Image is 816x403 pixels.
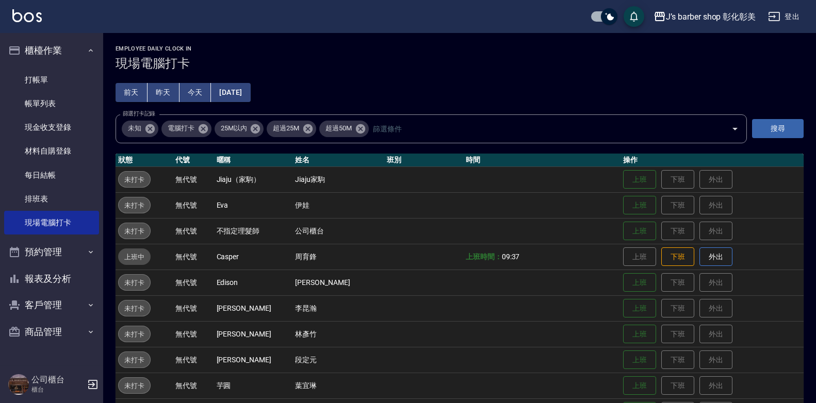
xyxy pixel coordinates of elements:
span: 未打卡 [119,303,150,314]
span: 未知 [122,123,148,133]
a: 材料自購登錄 [4,139,99,163]
button: 上班 [623,350,656,370]
a: 每日結帳 [4,163,99,187]
div: 未知 [122,121,158,137]
p: 櫃台 [31,385,84,394]
button: 上班 [623,170,656,189]
div: 電腦打卡 [161,121,211,137]
button: 搜尋 [752,119,804,138]
button: 上班 [623,325,656,344]
a: 打帳單 [4,68,99,92]
span: 未打卡 [119,174,150,185]
td: 葉宜琳 [292,373,384,398]
button: 櫃檯作業 [4,37,99,64]
button: 客戶管理 [4,292,99,318]
div: 超過25M [267,121,316,137]
span: 未打卡 [119,355,150,365]
button: 預約管理 [4,239,99,265]
input: 篩選條件 [370,120,713,138]
img: Logo [12,9,42,22]
button: 前天 [116,83,148,102]
button: [DATE] [211,83,250,102]
td: 無代號 [173,218,214,244]
span: 未打卡 [119,329,150,340]
th: 暱稱 [214,154,293,167]
span: 上班中 [118,251,151,262]
h5: 公司櫃台 [31,375,84,385]
button: 下班 [661,247,694,266]
a: 現金收支登錄 [4,115,99,139]
div: 25M以內 [215,121,264,137]
button: 昨天 [148,83,179,102]
img: Person [8,374,29,395]
td: 李昆瀚 [292,295,384,321]
a: 排班表 [4,187,99,211]
td: [PERSON_NAME] [214,295,293,321]
th: 班別 [384,154,463,167]
h2: Employee Daily Clock In [116,45,804,52]
td: 公司櫃台 [292,218,384,244]
td: Eva [214,192,293,218]
td: 無代號 [173,166,214,192]
button: 登出 [764,7,804,26]
td: 無代號 [173,295,214,321]
td: 無代號 [173,347,214,373]
button: 上班 [623,273,656,292]
button: 外出 [699,247,732,266]
td: 無代號 [173,270,214,295]
button: J’s barber shop 彰化彰美 [649,6,760,27]
button: 上班 [623,376,656,395]
span: 未打卡 [119,200,150,211]
td: 無代號 [173,244,214,270]
button: 商品管理 [4,318,99,345]
td: Jiaju家駒 [292,166,384,192]
td: 無代號 [173,321,214,347]
button: 上班 [623,222,656,241]
th: 操作 [621,154,804,167]
td: 無代號 [173,192,214,218]
a: 帳單列表 [4,92,99,115]
span: 超過25M [267,123,305,133]
button: save [624,6,644,27]
th: 時間 [463,154,621,167]
span: 未打卡 [119,277,150,288]
td: Casper [214,244,293,270]
div: J’s barber shop 彰化彰美 [666,10,756,23]
th: 狀態 [116,154,173,167]
div: 超過50M [319,121,369,137]
td: [PERSON_NAME] [292,270,384,295]
b: 上班時間： [466,253,502,261]
button: 上班 [623,299,656,318]
th: 姓名 [292,154,384,167]
td: Jiaju（家駒） [214,166,293,192]
span: 未打卡 [119,380,150,391]
span: 超過50M [319,123,358,133]
td: 周育鋒 [292,244,384,270]
th: 代號 [173,154,214,167]
button: 上班 [623,196,656,215]
label: 篩選打卡記錄 [123,110,155,117]
span: 未打卡 [119,226,150,237]
td: 伊娃 [292,192,384,218]
a: 現場電腦打卡 [4,211,99,234]
td: [PERSON_NAME] [214,347,293,373]
span: 09:37 [502,253,520,261]
td: 林彥竹 [292,321,384,347]
button: 報表及分析 [4,265,99,292]
button: 今天 [179,83,211,102]
h3: 現場電腦打卡 [116,56,804,71]
span: 電腦打卡 [161,123,201,133]
td: 段定元 [292,347,384,373]
td: 無代號 [173,373,214,398]
button: Open [727,121,743,137]
td: Edison [214,270,293,295]
td: 不指定理髮師 [214,218,293,244]
span: 25M以內 [215,123,253,133]
td: 芋圓 [214,373,293,398]
td: [PERSON_NAME] [214,321,293,347]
